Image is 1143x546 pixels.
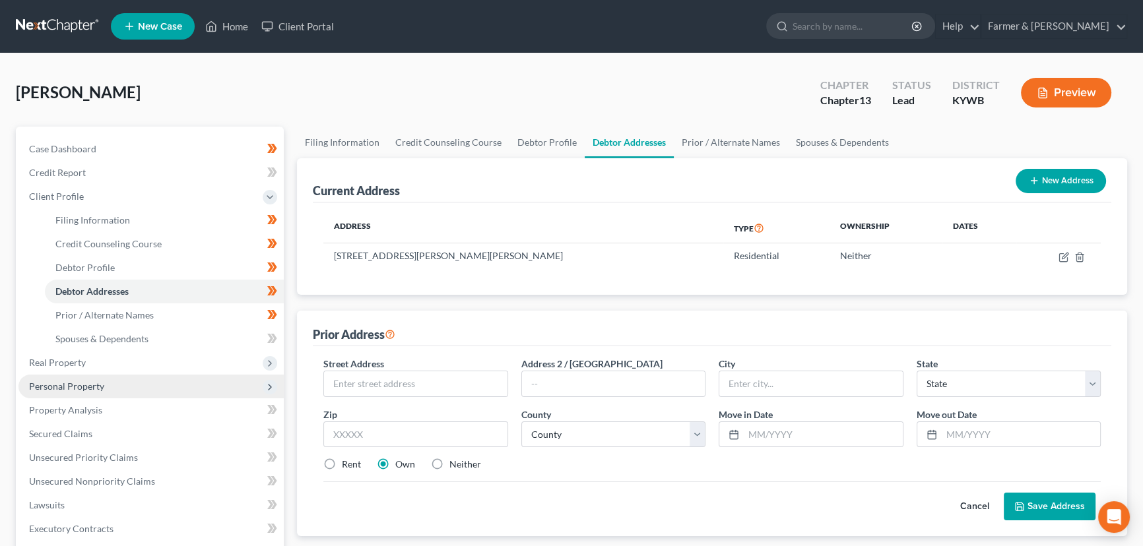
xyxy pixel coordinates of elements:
[1098,501,1130,533] div: Open Intercom Messenger
[45,327,284,351] a: Spouses & Dependents
[29,404,102,415] span: Property Analysis
[29,452,138,463] span: Unsecured Priority Claims
[1004,493,1095,520] button: Save Address
[18,161,284,185] a: Credit Report
[18,517,284,541] a: Executory Contracts
[981,15,1127,38] a: Farmer & [PERSON_NAME]
[29,357,86,368] span: Real Property
[55,286,129,297] span: Debtor Addresses
[946,493,1004,520] button: Cancel
[45,232,284,256] a: Credit Counseling Course
[1021,78,1111,107] button: Preview
[29,380,104,392] span: Personal Property
[859,94,871,106] span: 13
[45,208,284,232] a: Filing Information
[395,458,415,471] label: Own
[255,15,341,38] a: Client Portal
[917,358,938,369] span: State
[16,82,141,102] span: [PERSON_NAME]
[55,214,130,226] span: Filing Information
[29,523,114,534] span: Executory Contracts
[18,398,284,422] a: Property Analysis
[1016,169,1106,193] button: New Address
[18,446,284,470] a: Unsecured Priority Claims
[55,262,115,273] span: Debtor Profile
[18,422,284,446] a: Secured Claims
[313,183,400,198] div: Current Address
[820,78,871,93] div: Chapter
[55,333,148,344] span: Spouses & Dependents
[449,458,481,471] label: Neither
[830,243,942,268] td: Neither
[744,422,903,447] input: MM/YYYY
[917,409,977,420] span: Move out Date
[18,493,284,517] a: Lawsuits
[509,127,585,158] a: Debtor Profile
[723,243,830,268] td: Residential
[719,371,903,396] input: Enter city...
[323,213,723,243] th: Address
[723,213,830,243] th: Type
[55,238,162,249] span: Credit Counseling Course
[522,371,705,396] input: --
[674,127,788,158] a: Prior / Alternate Names
[952,78,1000,93] div: District
[29,191,84,202] span: Client Profile
[323,243,723,268] td: [STREET_ADDRESS][PERSON_NAME][PERSON_NAME]
[18,470,284,493] a: Unsecured Nonpriority Claims
[892,78,931,93] div: Status
[830,213,942,243] th: Ownership
[199,15,255,38] a: Home
[323,421,508,448] input: XXXXX
[324,371,507,396] input: Enter street address
[29,428,92,439] span: Secured Claims
[942,422,1101,447] input: MM/YYYY
[323,358,384,369] span: Street Address
[585,127,674,158] a: Debtor Addresses
[45,280,284,303] a: Debtor Addresses
[936,15,980,38] a: Help
[29,167,86,178] span: Credit Report
[719,358,735,369] span: City
[18,137,284,161] a: Case Dashboard
[820,93,871,108] div: Chapter
[342,458,361,471] label: Rent
[297,127,387,158] a: Filing Information
[55,309,154,320] span: Prior / Alternate Names
[521,357,663,371] label: Address 2 / [GEOGRAPHIC_DATA]
[29,143,96,154] span: Case Dashboard
[387,127,509,158] a: Credit Counseling Course
[788,127,897,158] a: Spouses & Dependents
[942,213,1016,243] th: Dates
[29,475,155,487] span: Unsecured Nonpriority Claims
[323,409,337,420] span: Zip
[952,93,1000,108] div: KYWB
[138,22,182,32] span: New Case
[45,256,284,280] a: Debtor Profile
[892,93,931,108] div: Lead
[521,409,551,420] span: County
[313,326,395,342] div: Prior Address
[29,499,65,510] span: Lawsuits
[719,409,773,420] span: Move in Date
[45,303,284,327] a: Prior / Alternate Names
[793,14,913,38] input: Search by name...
